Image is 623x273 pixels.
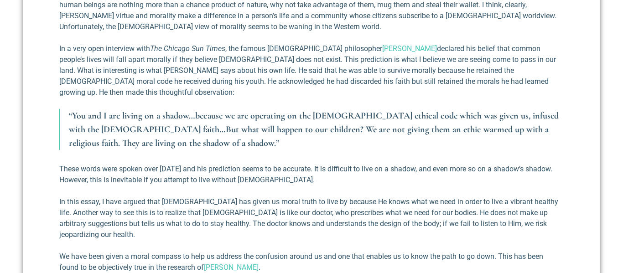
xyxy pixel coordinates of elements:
p: In a very open interview with , the famous [DEMOGRAPHIC_DATA] philosopher declared his belief tha... [59,43,564,98]
a: [PERSON_NAME] [204,263,259,272]
a: [PERSON_NAME] [382,44,437,53]
p: These words were spoken over [DATE] and his prediction seems to be accurate. It is difficult to l... [59,164,564,185]
em: “You and I are living on a shadow…because we are operating on the [DEMOGRAPHIC_DATA] ethical code... [69,110,559,149]
p: We have been given a moral compass to help us address the confusion around us and one that enable... [59,251,564,273]
em: The Chicago Sun Times [150,44,225,53]
p: In this essay, I have argued that [DEMOGRAPHIC_DATA] has given us moral truth to live by because ... [59,196,564,240]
